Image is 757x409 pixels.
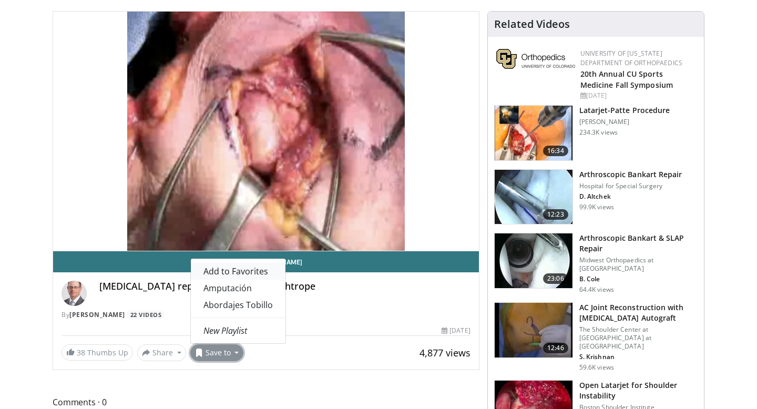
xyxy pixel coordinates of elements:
button: Save to [190,344,244,361]
span: Comments 0 [53,395,479,409]
a: 16:34 Latarjet-Patte Procedure [PERSON_NAME] 234.3K views [494,105,698,161]
a: New Playlist [191,322,285,339]
img: 617583_3.png.150x105_q85_crop-smart_upscale.jpg [495,106,572,160]
a: Amputación [191,280,285,296]
p: 59.6K views [579,363,614,372]
h3: Arthroscopic Bankart & SLAP Repair [579,233,698,254]
p: Midwest Orthopaedics at [GEOGRAPHIC_DATA] [579,256,698,273]
a: 22 Videos [127,310,165,319]
img: 134172_0000_1.png.150x105_q85_crop-smart_upscale.jpg [495,303,572,357]
img: Avatar [62,281,87,306]
p: S. Krishnan [579,353,698,361]
a: Add to Favorites [191,263,285,280]
img: cole_0_3.png.150x105_q85_crop-smart_upscale.jpg [495,233,572,288]
h4: [MEDICAL_DATA] repair with Twin Tail Tightrope [99,281,470,292]
a: 38 Thumbs Up [62,344,133,361]
img: 10039_3.png.150x105_q85_crop-smart_upscale.jpg [495,170,572,224]
div: [DATE] [580,91,695,100]
em: New Playlist [203,325,247,336]
span: 16:34 [543,146,568,156]
p: 234.3K views [579,128,618,137]
p: [PERSON_NAME] [579,118,670,126]
p: The Shoulder Center at [GEOGRAPHIC_DATA] at [GEOGRAPHIC_DATA] [579,325,698,351]
div: By [62,310,470,320]
h3: Open Latarjet for Shoulder Instability [579,380,698,401]
p: Hospital for Special Surgery [579,182,682,190]
span: 4,877 views [420,346,470,359]
img: 355603a8-37da-49b6-856f-e00d7e9307d3.png.150x105_q85_autocrop_double_scale_upscale_version-0.2.png [496,49,575,69]
a: Abordajes Tobillo [191,296,285,313]
p: B. Cole [579,275,698,283]
h3: Arthroscopic Bankart Repair [579,169,682,180]
a: 23:06 Arthroscopic Bankart & SLAP Repair Midwest Orthopaedics at [GEOGRAPHIC_DATA] B. Cole 64.4K ... [494,233,698,294]
p: 99.9K views [579,203,614,211]
h4: Related Videos [494,18,570,30]
span: 23:06 [543,273,568,284]
video-js: Video Player [53,12,479,251]
button: Share [137,344,186,361]
h3: AC Joint Reconstruction with [MEDICAL_DATA] Autograft [579,302,698,323]
span: Add to Favorites [203,265,268,277]
div: [DATE] [442,326,470,335]
h3: Latarjet-Patte Procedure [579,105,670,116]
span: 38 [77,347,85,357]
p: D. Altchek [579,192,682,201]
a: 12:46 AC Joint Reconstruction with [MEDICAL_DATA] Autograft The Shoulder Center at [GEOGRAPHIC_DA... [494,302,698,372]
a: 12:23 Arthroscopic Bankart Repair Hospital for Special Surgery D. Altchek 99.9K views [494,169,698,225]
a: [PERSON_NAME] [69,310,125,319]
span: 12:46 [543,343,568,353]
a: Email [PERSON_NAME] [53,251,479,272]
p: 64.4K views [579,285,614,294]
span: 12:23 [543,209,568,220]
a: University of [US_STATE] Department of Orthopaedics [580,49,682,67]
a: 20th Annual CU Sports Medicine Fall Symposium [580,69,673,90]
